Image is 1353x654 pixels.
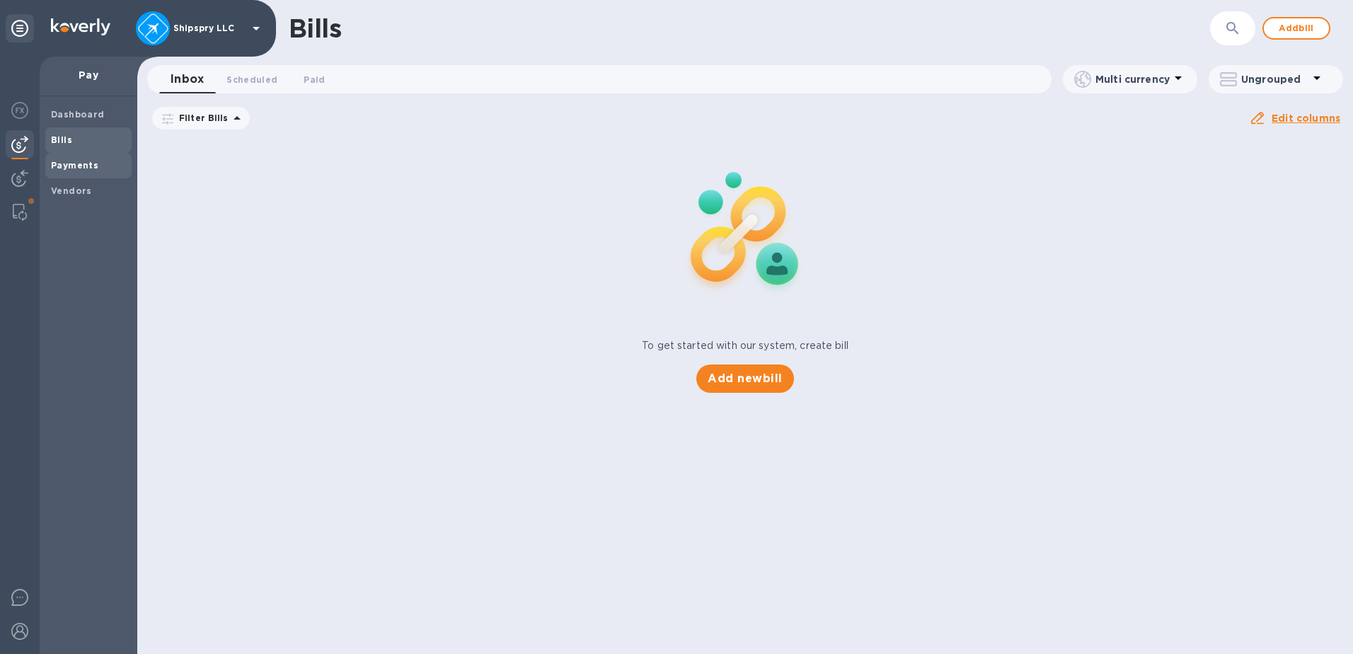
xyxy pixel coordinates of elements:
p: Filter Bills [173,112,229,124]
b: Dashboard [51,109,105,120]
u: Edit columns [1272,113,1340,124]
img: Foreign exchange [11,102,28,119]
p: Multi currency [1095,72,1170,86]
p: Shipspry LLC [173,23,244,33]
b: Vendors [51,185,92,196]
h1: Bills [289,13,341,43]
span: Paid [304,72,325,87]
p: Pay [51,68,126,82]
span: Add bill [1275,20,1318,37]
b: Bills [51,134,72,145]
span: Add new bill [708,370,782,387]
img: Logo [51,18,110,35]
span: Inbox [171,69,204,89]
span: Scheduled [226,72,277,87]
p: To get started with our system, create bill [642,338,848,353]
button: Add newbill [696,365,793,393]
div: Unpin categories [6,14,34,42]
button: Addbill [1262,17,1330,40]
p: Ungrouped [1241,72,1308,86]
b: Payments [51,160,98,171]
